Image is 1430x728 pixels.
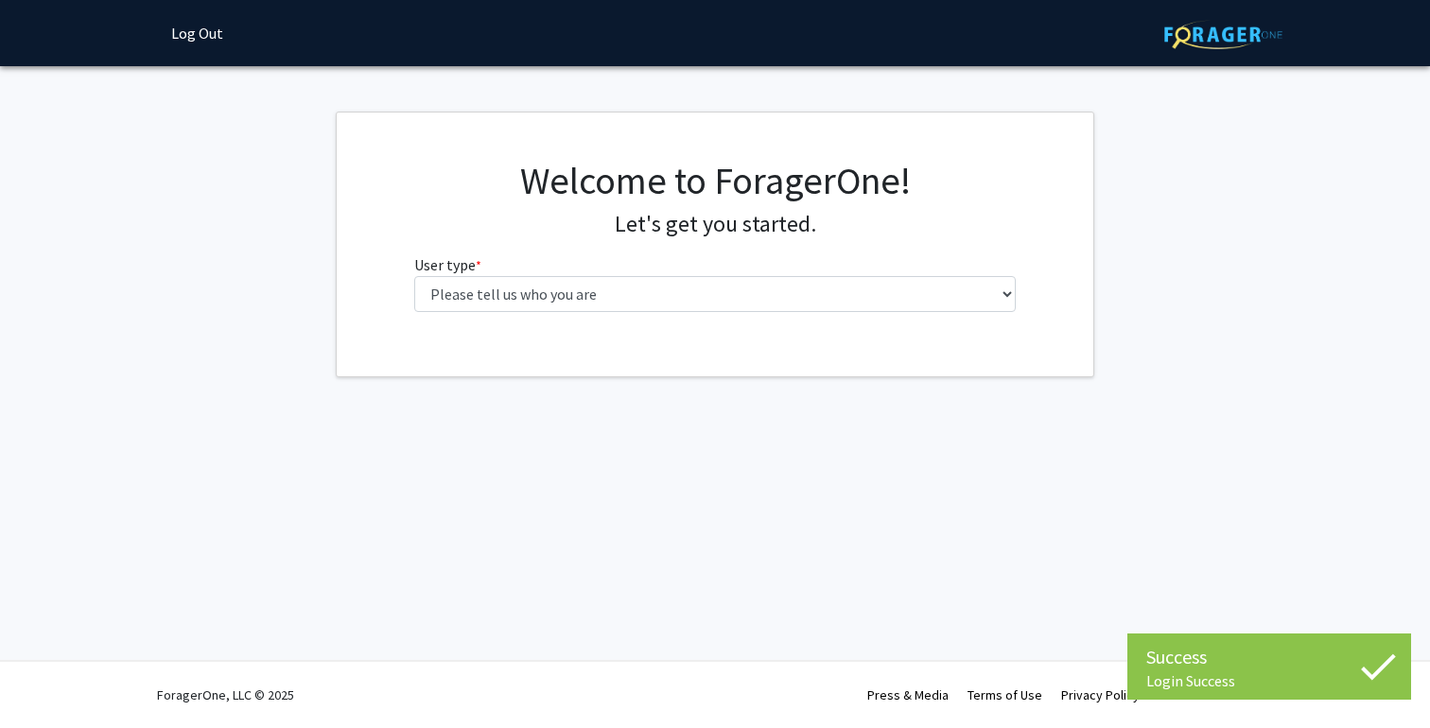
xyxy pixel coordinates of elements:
h1: Welcome to ForagerOne! [414,158,1017,203]
div: Success [1146,643,1392,671]
label: User type [414,253,481,276]
a: Privacy Policy [1061,686,1140,703]
h4: Let's get you started. [414,211,1017,238]
a: Press & Media [867,686,949,703]
div: ForagerOne, LLC © 2025 [157,662,294,728]
img: ForagerOne Logo [1164,20,1282,49]
div: Login Success [1146,671,1392,690]
a: Terms of Use [968,686,1042,703]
